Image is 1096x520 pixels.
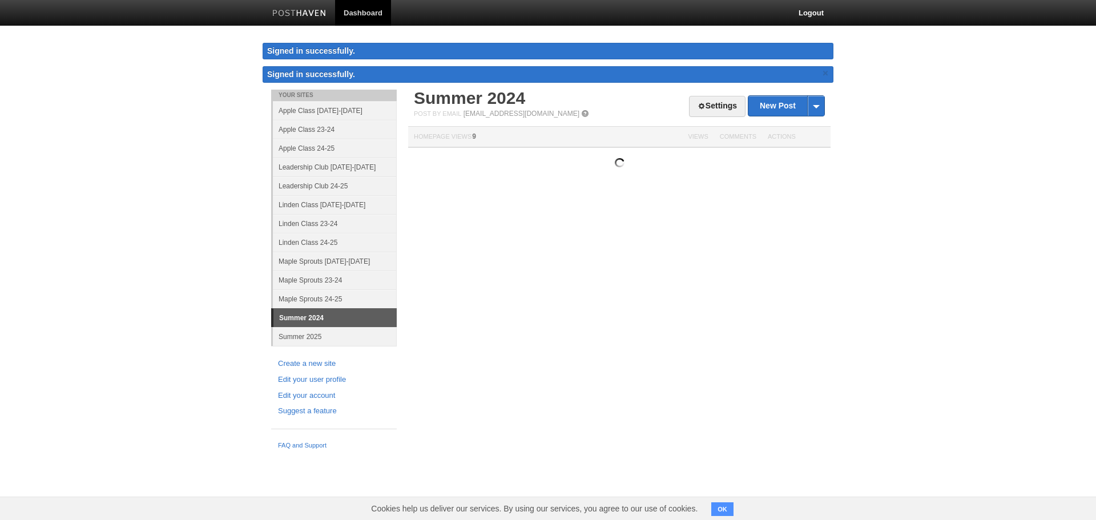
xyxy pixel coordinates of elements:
a: × [820,66,831,80]
a: Create a new site [278,358,390,370]
span: Post by Email [414,110,461,117]
th: Comments [714,127,762,148]
a: Apple Class 24-25 [273,139,397,158]
a: Leadership Club 24-25 [273,176,397,195]
a: Maple Sprouts [DATE]-[DATE] [273,252,397,271]
a: Linden Class 24-25 [273,233,397,252]
a: FAQ and Support [278,441,390,451]
a: Linden Class [DATE]-[DATE] [273,195,397,214]
a: Linden Class 23-24 [273,214,397,233]
a: [EMAIL_ADDRESS][DOMAIN_NAME] [464,110,579,118]
a: Suggest a feature [278,405,390,417]
img: Posthaven-bar [272,10,327,18]
th: Homepage Views [408,127,682,148]
a: Edit your user profile [278,374,390,386]
button: OK [711,502,734,516]
th: Actions [762,127,831,148]
a: Maple Sprouts 24-25 [273,289,397,308]
a: Summer 2024 [414,88,525,107]
a: New Post [748,96,824,116]
a: Edit your account [278,390,390,402]
th: Views [682,127,714,148]
img: loading.gif [615,158,624,167]
span: Cookies help us deliver our services. By using our services, you agree to our use of cookies. [360,497,709,520]
span: 9 [472,132,476,140]
a: Summer 2025 [273,327,397,346]
a: Leadership Club [DATE]-[DATE] [273,158,397,176]
a: Summer 2024 [273,309,397,327]
a: Apple Class [DATE]-[DATE] [273,101,397,120]
a: Apple Class 23-24 [273,120,397,139]
div: Signed in successfully. [263,43,833,59]
li: Your Sites [271,90,397,101]
a: Settings [689,96,746,117]
a: Maple Sprouts 23-24 [273,271,397,289]
span: Signed in successfully. [267,70,355,79]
